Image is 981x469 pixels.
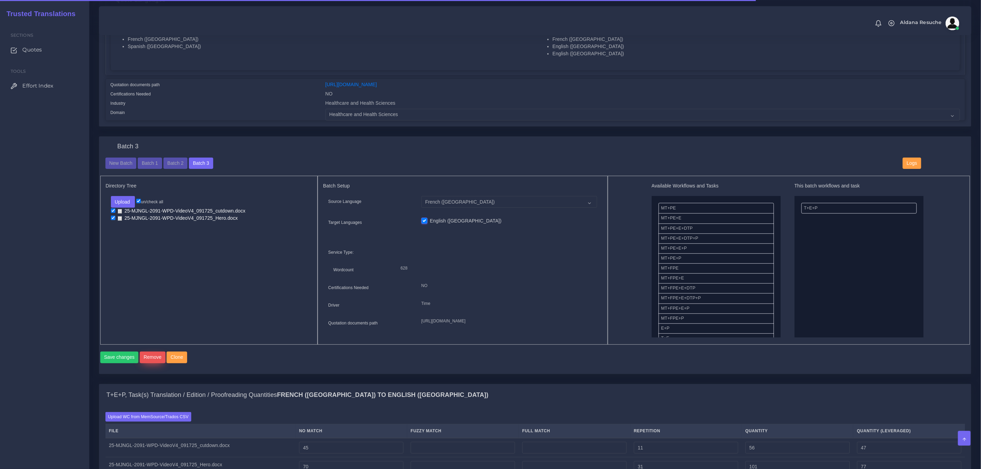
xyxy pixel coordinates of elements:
[328,198,362,205] label: Source Language
[795,183,924,189] h5: This batch workflows and task
[407,424,519,438] th: Fuzzy Match
[552,43,956,50] li: English ([GEOGRAPHIC_DATA])
[5,79,84,93] a: Effort Index
[421,318,597,325] p: [URL][DOMAIN_NAME]
[328,285,369,291] label: Certifications Needed
[138,158,162,169] button: Batch 1
[897,16,962,30] a: Aldana Resucheavatar
[421,300,597,307] p: Time
[659,304,774,314] li: MT+FPE+E+P
[111,100,126,106] label: Industry
[853,424,965,438] th: Quantity (Leveraged)
[136,199,163,205] label: un/check all
[320,100,965,109] div: Healthcare and Health Sciences
[163,160,187,165] a: Batch 2
[115,208,248,214] a: 25-MJNGL-2091-WPD-VideoV4_091725_cutdown.docx
[900,20,942,25] span: Aldana Resuche
[659,273,774,284] li: MT+FPE+E
[22,82,53,90] span: Effort Index
[659,323,774,334] li: E+P
[659,224,774,234] li: MT+PE+E+DTP
[189,160,213,165] a: Batch 3
[326,82,377,87] a: [URL][DOMAIN_NAME]
[552,50,956,57] li: English ([GEOGRAPHIC_DATA])
[801,203,917,214] li: T+E+P
[111,91,151,97] label: Certifications Needed
[167,352,187,363] button: Clone
[140,352,167,363] a: Remove
[630,424,742,438] th: Repetition
[2,8,76,20] a: Trusted Translations
[421,282,597,289] p: NO
[2,10,76,18] h2: Trusted Translations
[659,283,774,294] li: MT+FPE+E+DTP
[99,384,971,406] div: T+E+P, Task(s) Translation / Edition / Proofreading QuantitiesFrench ([GEOGRAPHIC_DATA]) TO Engli...
[296,424,407,438] th: No Match
[328,302,340,308] label: Driver
[105,438,296,457] td: 25-MJNGL-2091-WPD-VideoV4_091725_cutdown.docx
[163,158,187,169] button: Batch 2
[320,90,965,100] div: NO
[5,43,84,57] a: Quotes
[659,333,774,344] li: T+E
[659,293,774,304] li: MT+FPE+E+DTP+P
[659,313,774,324] li: MT+FPE+P
[167,352,188,363] a: Clone
[328,219,362,226] label: Target Languages
[333,267,354,273] label: Wordcount
[277,391,489,398] b: French ([GEOGRAPHIC_DATA]) TO English ([GEOGRAPHIC_DATA])
[903,158,921,169] button: Logs
[136,199,141,203] input: un/check all
[111,82,160,88] label: Quotation documents path
[105,412,192,421] label: Upload WC from MemSource/Trados CSV
[128,36,532,43] li: French ([GEOGRAPHIC_DATA])
[11,69,26,74] span: Tools
[189,158,213,169] button: Batch 3
[111,196,135,208] button: Upload
[659,243,774,254] li: MT+PE+E+P
[115,215,240,221] a: 25-MJNGL-2091-WPD-VideoV4_091725_Hero.docx
[128,43,532,50] li: Spanish ([GEOGRAPHIC_DATA])
[519,424,630,438] th: Full Match
[117,143,139,150] h4: Batch 3
[100,352,139,363] button: Save changes
[138,160,162,165] a: Batch 1
[552,36,956,43] li: French ([GEOGRAPHIC_DATA])
[652,183,781,189] h5: Available Workflows and Tasks
[105,158,137,169] button: New Batch
[907,160,917,166] span: Logs
[140,352,166,363] button: Remove
[111,110,125,116] label: Domain
[659,253,774,264] li: MT+PE+P
[946,16,959,30] img: avatar
[659,213,774,224] li: MT+PE+E
[106,391,489,399] h4: T+E+P, Task(s) Translation / Edition / Proofreading Quantities
[323,183,602,189] h5: Batch Setup
[659,233,774,244] li: MT+PE+E+DTP+P
[659,203,774,214] li: MT+PE
[105,424,296,438] th: File
[106,183,312,189] h5: Directory Tree
[22,46,42,54] span: Quotes
[105,160,137,165] a: New Batch
[430,217,502,225] label: English ([GEOGRAPHIC_DATA])
[11,33,33,38] span: Sections
[328,320,378,326] label: Quotation documents path
[742,424,853,438] th: Quantity
[328,249,354,255] label: Service Type:
[401,265,592,272] p: 628
[659,263,774,274] li: MT+FPE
